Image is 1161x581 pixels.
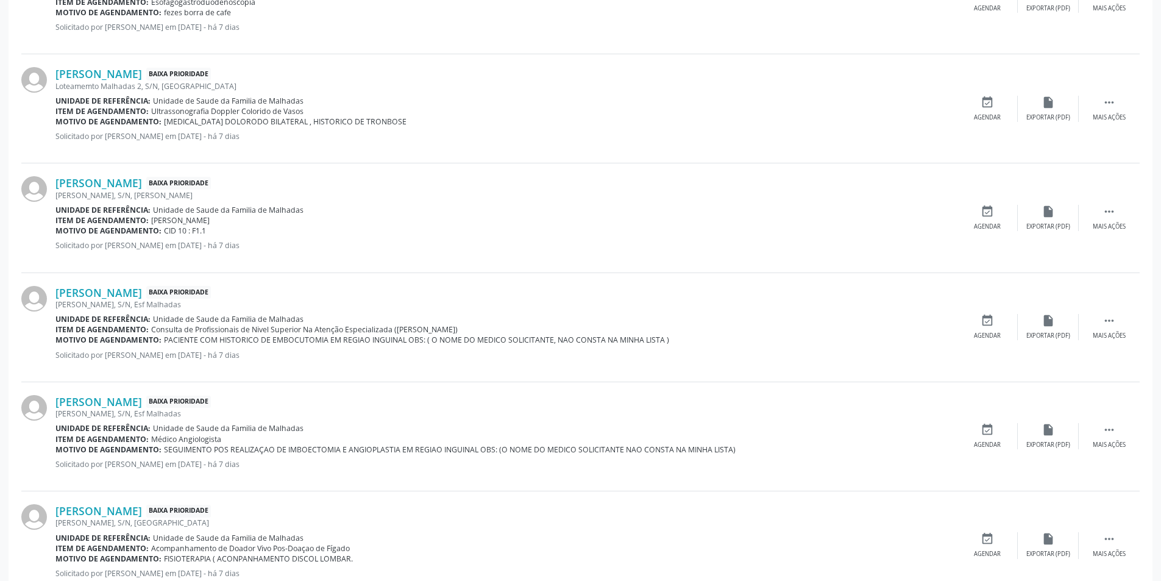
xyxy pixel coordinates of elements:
[55,533,151,543] b: Unidade de referência:
[1093,223,1126,231] div: Mais ações
[55,7,162,18] b: Motivo de agendamento:
[1026,441,1070,449] div: Exportar (PDF)
[55,240,957,251] p: Solicitado por [PERSON_NAME] em [DATE] - há 7 dias
[974,113,1001,122] div: Agendar
[981,314,994,327] i: event_available
[151,543,350,554] span: Acompanhamento de Doador Vivo Pos-Doaçao de Fígado
[55,434,149,444] b: Item de agendamento:
[55,67,142,80] a: [PERSON_NAME]
[1093,332,1126,340] div: Mais ações
[55,215,149,226] b: Item de agendamento:
[1093,113,1126,122] div: Mais ações
[153,205,304,215] span: Unidade de Saude da Familia de Malhadas
[164,335,669,345] span: PACIENTE COM HISTORICO DE EMBOCUTOMIA EM REGIAO INGUINAL OBS: ( O NOME DO MEDICO SOLICITANTE, NAO...
[21,67,47,93] img: img
[151,434,221,444] span: Médico Angiologista
[1026,550,1070,558] div: Exportar (PDF)
[1026,332,1070,340] div: Exportar (PDF)
[974,4,1001,13] div: Agendar
[153,96,304,106] span: Unidade de Saude da Familia de Malhadas
[1102,205,1116,218] i: 
[1042,423,1055,437] i: insert_drive_file
[55,423,151,433] b: Unidade de referência:
[55,408,957,419] div: [PERSON_NAME], S/N, Esf Malhadas
[981,423,994,437] i: event_available
[55,335,162,345] b: Motivo de agendamento:
[55,299,957,310] div: [PERSON_NAME], S/N, Esf Malhadas
[55,350,957,360] p: Solicitado por [PERSON_NAME] em [DATE] - há 7 dias
[21,504,47,530] img: img
[151,106,304,116] span: Ultrassonografia Doppler Colorido de Vasos
[55,568,957,579] p: Solicitado por [PERSON_NAME] em [DATE] - há 7 dias
[55,116,162,127] b: Motivo de agendamento:
[55,190,957,201] div: [PERSON_NAME], S/N, [PERSON_NAME]
[21,176,47,202] img: img
[1093,441,1126,449] div: Mais ações
[55,518,957,528] div: [PERSON_NAME], S/N, [GEOGRAPHIC_DATA]
[21,395,47,421] img: img
[1042,532,1055,546] i: insert_drive_file
[55,324,149,335] b: Item de agendamento:
[164,226,206,236] span: CID 10 : F1.1
[1102,96,1116,109] i: 
[981,532,994,546] i: event_available
[1042,96,1055,109] i: insert_drive_file
[21,286,47,312] img: img
[974,223,1001,231] div: Agendar
[151,324,458,335] span: Consulta de Profissionais de Nivel Superior Na Atenção Especializada ([PERSON_NAME])
[981,205,994,218] i: event_available
[981,96,994,109] i: event_available
[1026,223,1070,231] div: Exportar (PDF)
[1102,532,1116,546] i: 
[1102,314,1116,327] i: 
[55,176,142,190] a: [PERSON_NAME]
[55,106,149,116] b: Item de agendamento:
[974,441,1001,449] div: Agendar
[164,7,231,18] span: fezes borra de cafe
[55,96,151,106] b: Unidade de referência:
[55,543,149,554] b: Item de agendamento:
[164,554,353,564] span: FISIOTERAPIA ( ACONPANHAMENTO DISCOL LOMBAR.
[146,68,211,80] span: Baixa Prioridade
[55,226,162,236] b: Motivo de agendamento:
[55,444,162,455] b: Motivo de agendamento:
[1102,423,1116,437] i: 
[153,533,304,543] span: Unidade de Saude da Familia de Malhadas
[55,314,151,324] b: Unidade de referência:
[153,423,304,433] span: Unidade de Saude da Familia de Malhadas
[974,332,1001,340] div: Agendar
[164,444,736,455] span: SEGUIMENTO POS REALIZAÇAO DE IMBOECTOMIA E ANGIOPLASTIA EM REGIAO INGUINAL OBS: (O NOME DO MEDICO...
[146,177,211,190] span: Baixa Prioridade
[55,459,957,469] p: Solicitado por [PERSON_NAME] em [DATE] - há 7 dias
[164,116,407,127] span: [MEDICAL_DATA] DOLORODO BILATERAL , HISTORICO DE TRONBOSE
[55,81,957,91] div: Loteamemto Malhadas 2, S/N, [GEOGRAPHIC_DATA]
[1042,314,1055,327] i: insert_drive_file
[151,215,210,226] span: [PERSON_NAME]
[1026,4,1070,13] div: Exportar (PDF)
[153,314,304,324] span: Unidade de Saude da Familia de Malhadas
[1093,550,1126,558] div: Mais ações
[974,550,1001,558] div: Agendar
[1093,4,1126,13] div: Mais ações
[55,504,142,518] a: [PERSON_NAME]
[146,505,211,518] span: Baixa Prioridade
[1042,205,1055,218] i: insert_drive_file
[55,22,957,32] p: Solicitado por [PERSON_NAME] em [DATE] - há 7 dias
[55,131,957,141] p: Solicitado por [PERSON_NAME] em [DATE] - há 7 dias
[55,286,142,299] a: [PERSON_NAME]
[55,395,142,408] a: [PERSON_NAME]
[55,554,162,564] b: Motivo de agendamento:
[55,205,151,215] b: Unidade de referência:
[1026,113,1070,122] div: Exportar (PDF)
[146,396,211,408] span: Baixa Prioridade
[146,286,211,299] span: Baixa Prioridade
